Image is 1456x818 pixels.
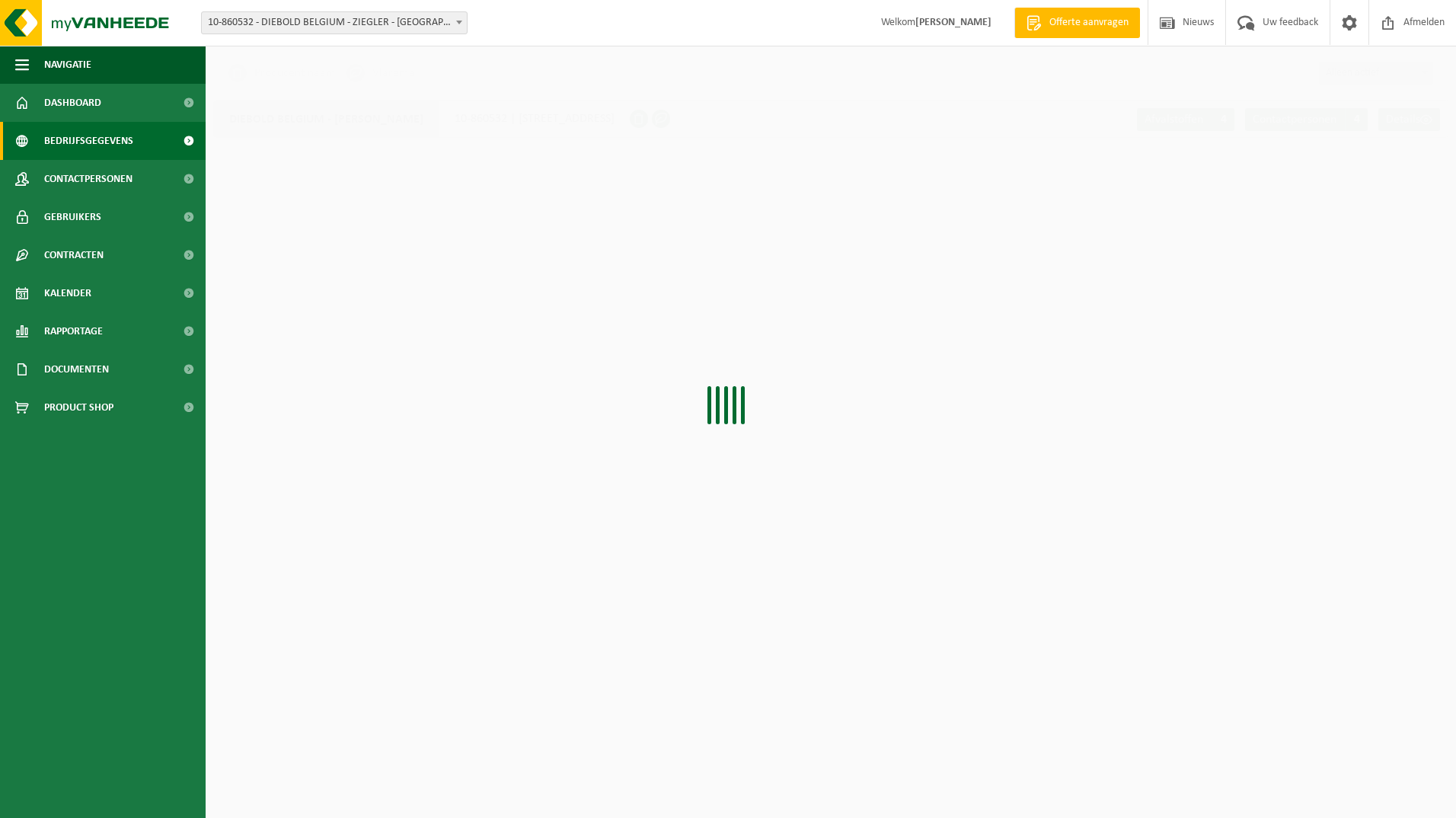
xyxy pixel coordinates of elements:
[1319,62,1433,85] span: Alleen actief
[1145,113,1203,126] span: Afvalstoffen
[1245,108,1368,131] a: Contactpersonen 4
[346,62,415,85] li: Vlarema
[202,12,467,34] span: 10-860532 - DIEBOLD BELGIUM - ZIEGLER - AALST
[44,274,91,312] span: Kalender
[1378,108,1440,131] a: Details
[1046,15,1132,30] span: Offerte aanvragen
[1386,113,1420,126] span: Details
[228,62,336,85] li: Producent naam
[1212,108,1234,131] span: 4
[44,350,109,388] span: Documenten
[1014,8,1140,38] a: Offerte aanvragen
[44,84,101,122] span: Dashboard
[1345,108,1368,131] span: 4
[44,388,113,427] span: Product Shop
[44,46,91,84] span: Navigatie
[1253,113,1336,126] span: Contactpersonen
[44,312,103,350] span: Rapportage
[201,11,468,34] span: 10-860532 - DIEBOLD BELGIUM - ZIEGLER - AALST
[44,198,101,236] span: Gebruikers
[44,160,133,198] span: Contactpersonen
[44,122,133,160] span: Bedrijfsgegevens
[1320,62,1432,84] span: Alleen actief
[1137,108,1234,131] a: Afvalstoffen 4
[915,17,991,28] strong: [PERSON_NAME]
[44,236,104,274] span: Contracten
[214,101,439,137] span: DIEBOLD BELGIUM - [PERSON_NAME]
[213,100,630,138] div: 10-860532 | [STREET_ADDRESS]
